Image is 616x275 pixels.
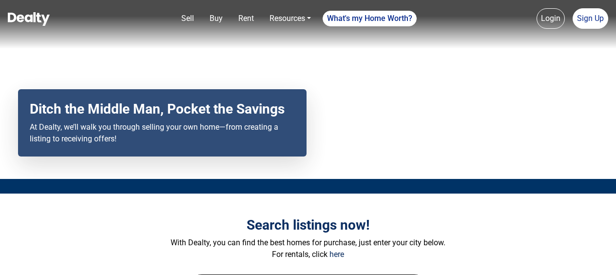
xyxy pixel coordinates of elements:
a: Sell [177,9,198,28]
h3: Search listings now! [38,217,578,234]
p: With Dealty, you can find the best homes for purchase, just enter your city below. [38,237,578,249]
a: What's my Home Worth? [323,11,417,26]
a: Buy [206,9,227,28]
a: here [329,250,344,259]
h2: Ditch the Middle Man, Pocket the Savings [30,101,295,118]
img: Dealty - Buy, Sell & Rent Homes [8,12,50,26]
a: Rent [234,9,258,28]
a: Sign Up [573,8,608,29]
a: Resources [266,9,315,28]
p: At Dealty, we’ll walk you through selling your own home—from creating a listing to receiving offers! [30,121,295,145]
p: For rentals, click [38,249,578,260]
a: Login [537,8,565,29]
